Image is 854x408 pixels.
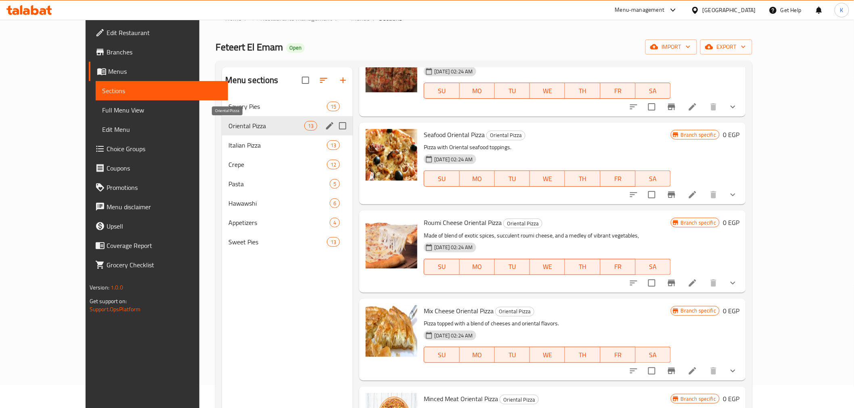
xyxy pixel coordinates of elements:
span: Roumi Cheese Oriental Pizza [424,216,502,229]
span: K [840,6,844,15]
button: Branch-specific-item [662,273,681,293]
button: TH [565,347,600,363]
button: TH [565,259,600,275]
div: Oriental Pizza [503,219,542,228]
div: items [327,140,340,150]
span: Oriental Pizza [228,121,304,131]
img: Mix Cheese Oriental Pizza [366,305,417,357]
a: Edit Restaurant [89,23,228,42]
svg: Show Choices [728,366,738,376]
span: Minced Meat Oriental Pizza [424,393,498,405]
h6: 0 EGP [723,305,739,316]
span: TU [498,349,527,361]
h6: 0 EGP [723,393,739,404]
button: delete [704,185,723,204]
div: items [327,102,340,111]
span: Hawawshi [228,198,330,208]
button: sort-choices [624,97,643,117]
div: [GEOGRAPHIC_DATA] [703,6,756,15]
a: Edit menu item [688,190,697,200]
a: Branches [89,42,228,62]
span: FR [604,173,632,185]
a: Edit Menu [96,120,228,139]
button: MO [460,347,495,363]
button: MO [460,171,495,187]
span: SA [639,349,668,361]
span: 4 [330,219,339,227]
button: export [700,40,752,54]
span: TU [498,85,527,97]
button: WE [530,259,565,275]
a: Coupons [89,158,228,178]
button: import [645,40,697,54]
span: SA [639,85,668,97]
span: 13 [327,238,339,246]
span: Branch specific [678,219,719,227]
span: Open [286,44,305,51]
button: FR [601,171,636,187]
li: / [245,13,247,23]
span: 13 [305,122,317,130]
span: Savory Pies [228,102,327,111]
button: TU [495,171,530,187]
span: Branch specific [678,395,719,403]
span: Select to update [643,186,660,203]
span: Promotions [107,183,222,192]
span: Italian Pizza [228,140,327,150]
span: TU [498,173,527,185]
li: / [373,13,376,23]
button: sort-choices [624,273,643,293]
span: Feteert El Emam [216,38,283,56]
span: Sweet Pies [228,237,327,247]
button: Branch-specific-item [662,97,681,117]
span: 1.0.0 [111,282,123,293]
button: WE [530,171,565,187]
button: show more [723,185,743,204]
div: items [327,237,340,247]
p: Pizza topped with a blend of cheeses and oriental flavors. [424,318,671,329]
button: TU [495,347,530,363]
span: [DATE] 02:24 AM [431,68,476,75]
div: Oriental Pizza [495,307,534,316]
button: WE [530,347,565,363]
button: FR [601,83,636,99]
span: TH [568,173,597,185]
div: Open [286,43,305,53]
span: Sections [102,86,222,96]
div: Appetizers4 [222,213,353,232]
button: MO [460,83,495,99]
a: Sections [96,81,228,100]
span: FR [604,261,632,273]
img: Roumi Cheese Oriental Pizza [366,217,417,269]
button: FR [601,347,636,363]
a: Menus [341,13,370,23]
button: SA [636,259,671,275]
span: Restaurants management [260,13,332,23]
div: Savory Pies15 [222,97,353,116]
p: Pizza with Oriental seafood toppings. [424,142,671,152]
button: delete [704,97,723,117]
span: MO [463,173,492,185]
span: TH [568,349,597,361]
div: Oriental Pizza [500,395,539,404]
div: Crepe [228,160,327,169]
a: Edit menu item [688,366,697,376]
span: WE [533,349,562,361]
span: Select to update [643,98,660,115]
a: Choice Groups [89,139,228,158]
a: Home [216,13,241,23]
span: Coverage Report [107,241,222,250]
span: Sections [379,13,402,23]
div: items [304,121,317,131]
span: Select to update [643,275,660,291]
div: Hawawshi6 [222,194,353,213]
button: Add section [333,71,353,90]
span: 15 [327,103,339,110]
span: TU [498,261,527,273]
span: export [707,42,746,52]
svg: Show Choices [728,278,738,288]
button: WE [530,83,565,99]
span: Edit Restaurant [107,28,222,37]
